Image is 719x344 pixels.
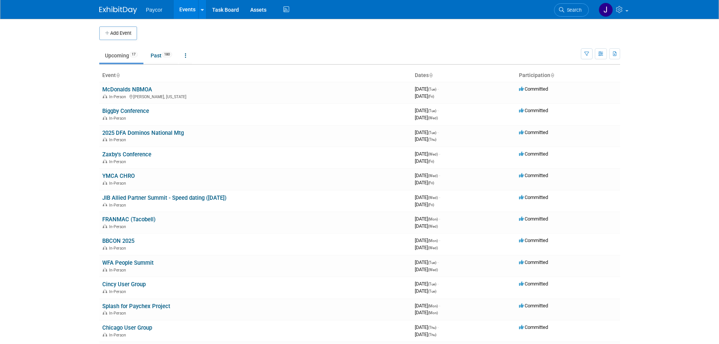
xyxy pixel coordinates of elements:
[415,108,439,113] span: [DATE]
[428,152,438,156] span: (Wed)
[439,173,440,178] span: -
[415,324,439,330] span: [DATE]
[109,137,128,142] span: In-Person
[415,173,440,178] span: [DATE]
[428,304,438,308] span: (Mon)
[439,238,440,243] span: -
[428,87,436,91] span: (Tue)
[102,194,226,201] a: JIB Allied Partner Summit - Speed dating ([DATE])
[428,261,436,265] span: (Tue)
[519,130,548,135] span: Committed
[103,246,107,250] img: In-Person Event
[415,158,434,164] span: [DATE]
[437,130,439,135] span: -
[428,246,438,250] span: (Wed)
[554,3,589,17] a: Search
[564,7,582,13] span: Search
[428,159,434,164] span: (Fri)
[519,173,548,178] span: Committed
[103,159,107,163] img: In-Person Event
[428,116,438,120] span: (Wed)
[103,289,107,293] img: In-Person Event
[519,259,548,265] span: Committed
[109,246,128,251] span: In-Person
[103,333,107,336] img: In-Person Event
[428,137,436,142] span: (Thu)
[102,173,135,179] a: YMCA CHRO
[412,69,516,82] th: Dates
[415,86,439,92] span: [DATE]
[102,303,170,310] a: Splash for Paychex Project
[102,151,151,158] a: Zaxby's Conference
[437,86,439,92] span: -
[437,259,439,265] span: -
[415,194,440,200] span: [DATE]
[102,259,154,266] a: WFA People Summit
[415,259,439,265] span: [DATE]
[109,203,128,208] span: In-Person
[428,109,436,113] span: (Tue)
[516,69,620,82] th: Participation
[129,52,138,57] span: 17
[415,136,436,142] span: [DATE]
[116,72,120,78] a: Sort by Event Name
[519,324,548,330] span: Committed
[428,282,436,286] span: (Tue)
[102,281,146,288] a: Cincy User Group
[103,311,107,315] img: In-Person Event
[428,311,438,315] span: (Mon)
[519,216,548,222] span: Committed
[109,94,128,99] span: In-Person
[162,52,172,57] span: 180
[428,333,436,337] span: (Thu)
[428,325,436,330] span: (Thu)
[415,115,438,120] span: [DATE]
[109,224,128,229] span: In-Person
[109,333,128,338] span: In-Person
[103,224,107,228] img: In-Person Event
[146,7,163,13] span: Paycor
[519,86,548,92] span: Committed
[429,72,433,78] a: Sort by Start Date
[99,6,137,14] img: ExhibitDay
[102,216,156,223] a: FRANMAC (Tacobell)
[428,131,436,135] span: (Tue)
[428,94,434,99] span: (Fri)
[415,267,438,272] span: [DATE]
[437,108,439,113] span: -
[103,268,107,271] img: In-Person Event
[109,181,128,186] span: In-Person
[599,3,613,17] img: Jenny Campbell
[109,268,128,273] span: In-Person
[415,238,440,243] span: [DATE]
[103,203,107,207] img: In-Person Event
[519,281,548,287] span: Committed
[145,48,178,63] a: Past180
[415,245,438,250] span: [DATE]
[102,324,152,331] a: Chicago User Group
[99,48,143,63] a: Upcoming17
[519,194,548,200] span: Committed
[428,268,438,272] span: (Wed)
[415,281,439,287] span: [DATE]
[415,216,440,222] span: [DATE]
[99,26,137,40] button: Add Event
[103,137,107,141] img: In-Person Event
[519,238,548,243] span: Committed
[103,94,107,98] img: In-Person Event
[102,238,134,244] a: BBCON 2025
[99,69,412,82] th: Event
[415,303,440,309] span: [DATE]
[550,72,554,78] a: Sort by Participation Type
[428,239,438,243] span: (Mon)
[428,174,438,178] span: (Wed)
[439,216,440,222] span: -
[109,289,128,294] span: In-Person
[415,151,440,157] span: [DATE]
[415,332,436,337] span: [DATE]
[428,217,438,221] span: (Mon)
[428,224,438,228] span: (Wed)
[437,324,439,330] span: -
[439,303,440,309] span: -
[437,281,439,287] span: -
